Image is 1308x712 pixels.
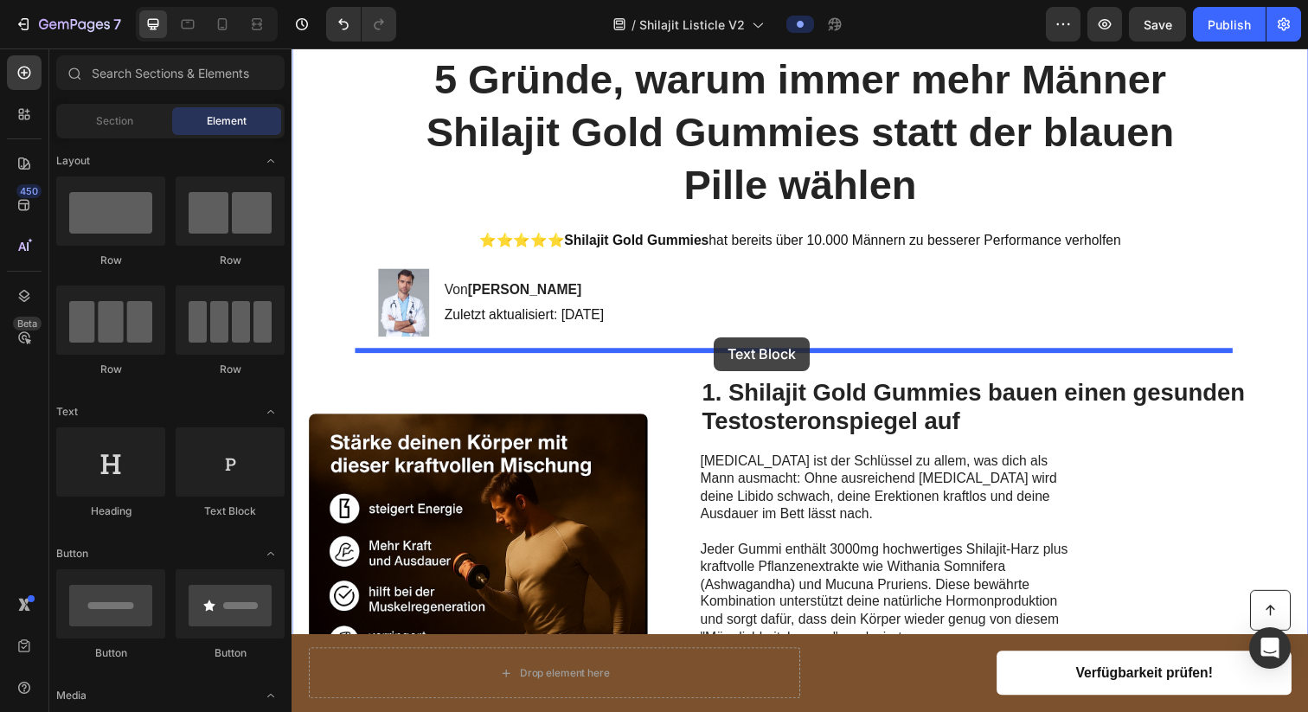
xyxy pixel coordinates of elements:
[56,645,165,661] div: Button
[257,682,285,709] span: Toggle open
[257,540,285,568] span: Toggle open
[56,504,165,519] div: Heading
[1208,16,1251,34] div: Publish
[1193,7,1266,42] button: Publish
[632,16,636,34] span: /
[176,362,285,377] div: Row
[7,7,129,42] button: 7
[1249,627,1291,669] div: Open Intercom Messenger
[292,48,1308,712] iframe: Design area
[56,253,165,268] div: Row
[1129,7,1186,42] button: Save
[257,398,285,426] span: Toggle open
[56,688,87,703] span: Media
[56,153,90,169] span: Layout
[176,504,285,519] div: Text Block
[639,16,745,34] span: Shilajit Listicle V2
[326,7,396,42] div: Undo/Redo
[56,404,78,420] span: Text
[207,113,247,129] span: Element
[56,546,88,561] span: Button
[176,253,285,268] div: Row
[56,362,165,377] div: Row
[1144,17,1172,32] span: Save
[176,645,285,661] div: Button
[113,14,121,35] p: 7
[16,184,42,198] div: 450
[257,147,285,175] span: Toggle open
[96,113,133,129] span: Section
[56,55,285,90] input: Search Sections & Elements
[13,317,42,330] div: Beta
